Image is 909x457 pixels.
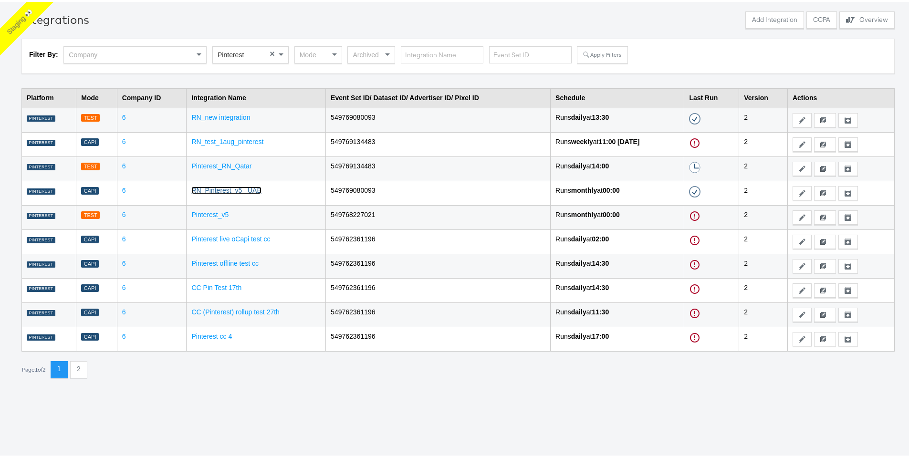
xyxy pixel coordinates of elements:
a: Pinterest cc 4 [191,331,232,338]
strong: daily [571,233,586,241]
a: CCPA [806,10,837,29]
a: Pinterest_RN_Qatar [191,160,251,168]
div: Integrations [21,10,89,26]
a: CC Pin Test 17th [191,282,241,290]
td: 2 [739,301,788,325]
td: 549769080093 [326,106,551,130]
td: Runs at [551,252,684,276]
strong: 14:00 [592,160,609,168]
td: 2 [739,276,788,301]
td: Runs at [551,325,684,349]
td: 2 [739,252,788,276]
div: PINTEREST [27,138,55,145]
input: Event Set ID [489,44,572,62]
td: 2 [739,106,788,130]
th: Platform [22,86,76,106]
div: Capi [81,234,99,242]
div: PINTEREST [27,332,55,339]
div: Capi [81,185,99,193]
strong: daily [571,306,586,314]
div: Capi [81,331,99,339]
td: Runs at [551,179,684,203]
a: Pinterest offline test cc [191,258,259,265]
th: Last Run [684,86,739,106]
div: Company [64,45,206,61]
div: Capi [81,307,99,315]
strong: monthly [571,209,597,217]
th: Integration Name [187,86,326,106]
div: PINTEREST [27,162,55,169]
div: PINTEREST [27,235,55,242]
a: 6 [122,331,126,338]
a: Pinterest live oCapi test cc [191,233,270,241]
button: 2 [70,359,87,376]
strong: 11:00 [598,136,616,144]
td: 2 [739,325,788,349]
td: 549769134483 [326,130,551,155]
div: PINTEREST [27,114,55,120]
strong: Filter By: [29,49,58,56]
td: Runs at [551,203,684,228]
td: Runs at [551,228,684,252]
a: 6 [122,209,126,217]
input: Integration Name [401,44,483,62]
th: Event Set ID/ Dataset ID/ Advertiser ID/ Pixel ID [326,86,551,106]
div: PINTEREST [27,187,55,193]
div: Capi [81,282,99,291]
th: Schedule [551,86,684,106]
div: Mode [295,45,342,61]
div: PINTEREST [27,260,55,266]
strong: 14:30 [592,282,609,290]
strong: 02:00 [592,233,609,241]
td: 549762361196 [326,301,551,325]
span: Clear value [268,45,276,61]
td: 549762361196 [326,228,551,252]
td: 549769134483 [326,155,551,179]
strong: daily [571,331,586,338]
a: Overview [839,10,895,29]
th: Company ID [117,86,187,106]
td: 2 [739,179,788,203]
div: Test [81,209,100,218]
div: Archived [348,45,395,61]
a: 6 [122,160,126,168]
div: Test [81,161,100,169]
div: PINTEREST [27,308,55,315]
strong: daily [571,112,586,119]
a: RN_test_1aug_pinterest [191,136,263,144]
span: × [270,48,275,56]
a: Add Integration [745,10,804,29]
div: Test [81,112,100,120]
th: Actions [787,86,894,106]
strong: 14:30 [592,258,609,265]
td: 2 [739,228,788,252]
td: 2 [739,203,788,228]
a: 6 [122,258,126,265]
a: 6 [122,112,126,119]
a: 6 [122,306,126,314]
strong: monthly [571,185,597,192]
div: Capi [81,258,99,266]
a: 6 [122,185,126,192]
button: Add Integration [745,10,804,27]
strong: 13:30 [592,112,609,119]
button: 1 [51,359,68,376]
td: Runs at [551,130,684,155]
th: Version [739,86,788,106]
div: Capi [81,136,99,145]
th: Mode [76,86,117,106]
div: PINTEREST [27,211,55,218]
strong: 17:00 [592,331,609,338]
a: RN_Pinterest_v5 _UAE [191,185,261,192]
td: 2 [739,130,788,155]
strong: weekly [571,136,593,144]
td: 2 [739,155,788,179]
td: 549762361196 [326,276,551,301]
td: Runs at [551,106,684,130]
button: Overview [839,10,895,27]
a: 6 [122,136,126,144]
strong: 00:00 [603,209,620,217]
div: Page 1 of 2 [21,364,46,371]
strong: 11:30 [592,306,609,314]
span: Pinterest [218,49,244,57]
